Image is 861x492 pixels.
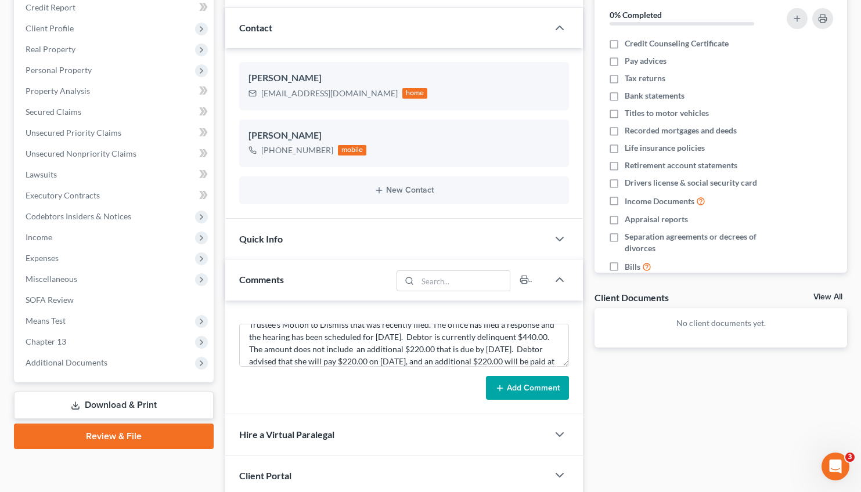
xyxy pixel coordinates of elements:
a: Unsecured Nonpriority Claims [16,143,214,164]
span: Recorded mortgages and deeds [625,125,737,136]
a: Property Analysis [16,81,214,102]
a: Download & Print [14,392,214,419]
div: [PHONE_NUMBER] [261,144,333,156]
span: Income Documents [625,196,694,207]
a: Executory Contracts [16,185,214,206]
span: Chapter 13 [26,337,66,346]
span: Unsecured Nonpriority Claims [26,149,136,158]
span: Retirement account statements [625,160,737,171]
span: Expenses [26,253,59,263]
a: Unsecured Priority Claims [16,122,214,143]
span: Codebtors Insiders & Notices [26,211,131,221]
a: View All [813,293,842,301]
span: Personal Property [26,65,92,75]
span: Bills [625,261,640,273]
a: Review & File [14,424,214,449]
span: SOFA Review [26,295,74,305]
div: mobile [338,145,367,155]
span: Appraisal reports [625,214,688,225]
span: Contact [239,22,272,33]
div: home [402,88,428,99]
p: No client documents yet. [604,317,838,329]
button: New Contact [248,186,560,195]
div: Client Documents [595,291,669,303]
span: Real Property [26,44,75,54]
span: Quick Info [239,233,283,244]
button: Add Comment [486,376,569,400]
span: Secured Claims [26,107,81,117]
span: 3 [845,453,855,462]
span: Pay advices [625,55,667,67]
span: Means Test [26,316,66,325]
strong: 0% Completed [610,10,662,20]
span: Credit Counseling Certificate [625,38,729,49]
span: Unsecured Priority Claims [26,128,121,138]
span: Client Portal [239,470,291,481]
span: Comments [239,274,284,285]
span: Credit Report [26,2,75,12]
span: Client Profile [26,23,74,33]
div: [EMAIL_ADDRESS][DOMAIN_NAME] [261,88,398,99]
span: Tax returns [625,73,665,84]
a: Secured Claims [16,102,214,122]
span: Lawsuits [26,169,57,179]
span: Income [26,232,52,242]
span: Separation agreements or decrees of divorces [625,231,774,254]
input: Search... [418,271,510,291]
div: [PERSON_NAME] [248,71,560,85]
div: [PERSON_NAME] [248,129,560,143]
span: Miscellaneous [26,274,77,284]
iframe: Intercom live chat [822,453,849,480]
span: Additional Documents [26,357,107,367]
span: Drivers license & social security card [625,177,757,189]
span: Bank statements [625,90,685,102]
a: SOFA Review [16,290,214,310]
span: Executory Contracts [26,190,100,200]
span: Hire a Virtual Paralegal [239,429,334,440]
span: Property Analysis [26,86,90,96]
a: Lawsuits [16,164,214,185]
span: Titles to motor vehicles [625,107,709,119]
span: Life insurance policies [625,142,705,154]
